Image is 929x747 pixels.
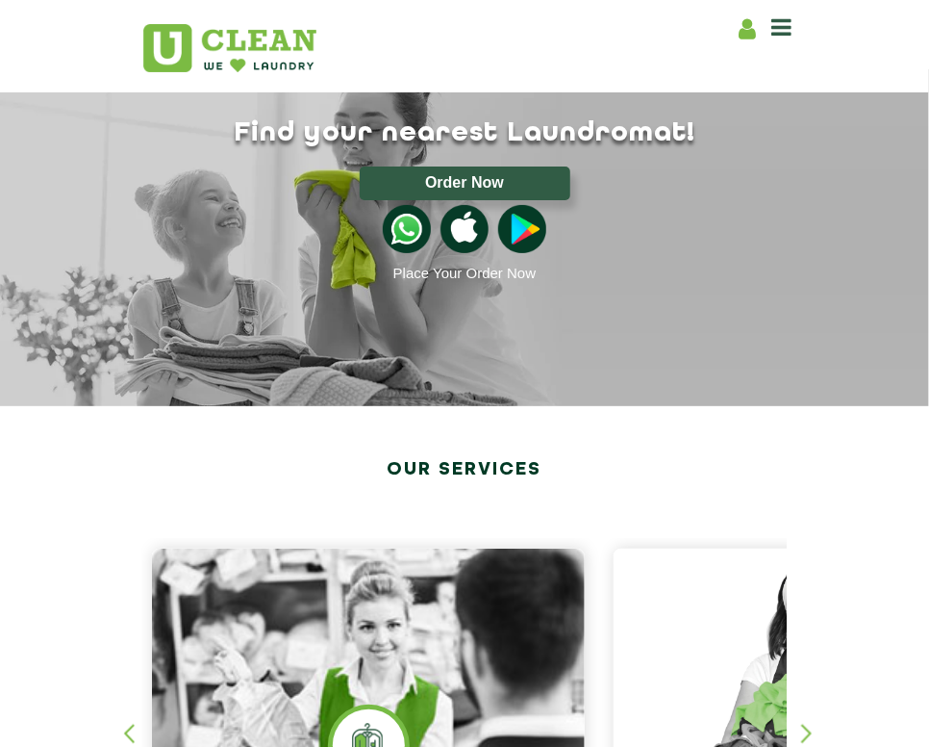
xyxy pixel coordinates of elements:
[393,265,536,281] a: Place Your Order Now
[143,24,316,72] img: UClean Laundry and Dry Cleaning
[142,452,787,487] h2: Our Services
[128,117,801,149] h1: Find your nearest Laundromat!
[383,205,431,253] img: whatsappicon.png
[498,205,546,253] img: playstoreicon.png
[440,205,489,253] img: apple-icon.png
[360,167,570,200] button: Order Now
